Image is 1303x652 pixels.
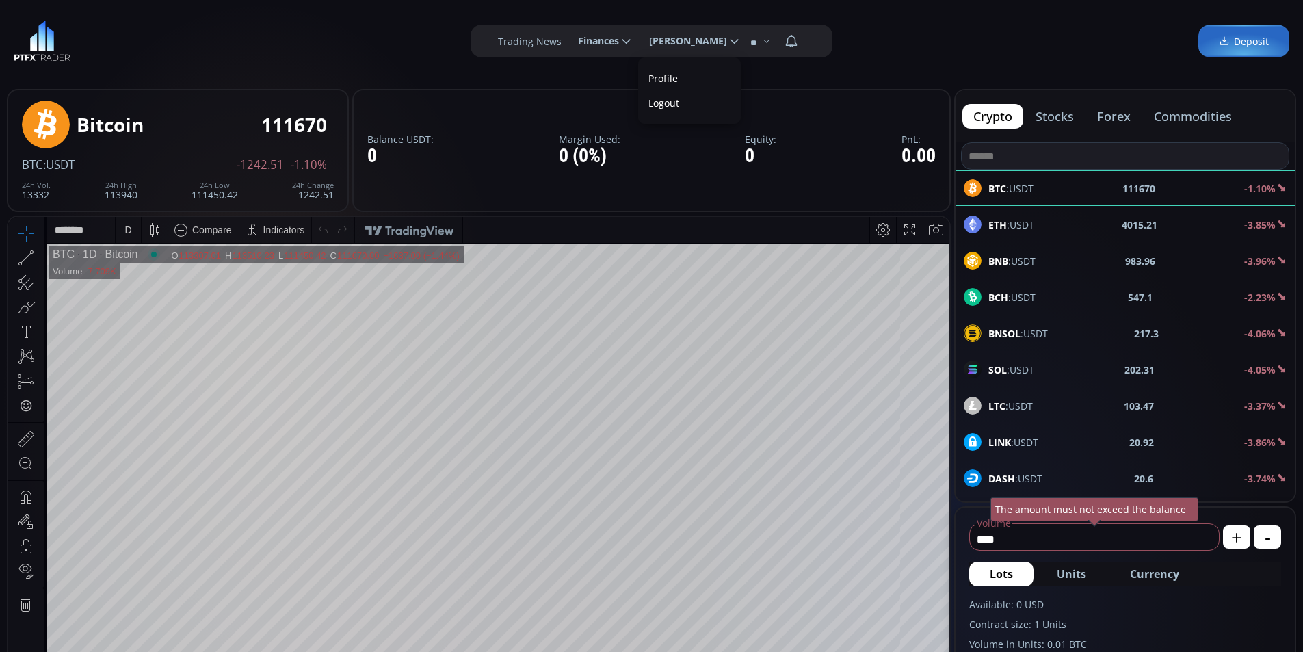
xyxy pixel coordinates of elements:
[988,400,1005,413] b: LTC
[291,159,327,171] span: -1.10%
[1244,472,1276,485] b: -3.74%
[969,617,1281,631] label: Contract size: 1 Units
[640,27,727,55] span: [PERSON_NAME]
[111,600,124,611] div: 1m
[31,560,38,579] div: Hide Drawings Toolbar
[559,134,620,144] label: Margin Used:
[261,114,327,135] div: 111670
[1128,290,1153,304] b: 547.1
[1122,218,1157,232] b: 4015.21
[988,399,1033,413] span: :USDT
[1244,327,1276,340] b: -4.06%
[79,49,107,60] div: 7.709K
[22,181,51,190] div: 24h Vol.
[1244,291,1276,304] b: -2.23%
[270,34,276,44] div: L
[1244,400,1276,413] b: -3.37%
[988,327,1021,340] b: BNSOL
[780,592,856,618] button: 10:58:19 (UTC)
[642,92,737,114] label: Logout
[988,255,1008,268] b: BNB
[66,31,88,44] div: 1D
[988,218,1007,231] b: ETH
[988,290,1036,304] span: :USDT
[237,159,284,171] span: -1242.51
[192,181,238,190] div: 24h Low
[1134,326,1159,341] b: 217.3
[1124,399,1154,413] b: 103.47
[990,566,1013,582] span: Lots
[962,104,1023,129] button: crypto
[1025,104,1085,129] button: stocks
[1086,104,1142,129] button: forex
[1223,525,1250,549] button: +
[745,134,776,144] label: Equity:
[1057,566,1086,582] span: Units
[988,435,1038,449] span: :USDT
[1109,562,1200,586] button: Currency
[785,600,851,611] span: 10:58:19 (UTC)
[988,363,1007,376] b: SOL
[44,49,74,60] div: Volume
[140,31,152,44] div: Market open
[292,181,334,200] div: -1242.51
[163,34,170,44] div: O
[217,34,224,44] div: H
[1198,25,1289,57] a: Deposit
[869,592,888,618] div: Toggle Percentage
[77,114,144,135] div: Bitcoin
[910,592,938,618] div: Toggle Auto Scale
[1244,218,1276,231] b: -3.85%
[1143,104,1243,129] button: commodities
[988,471,1042,486] span: :USDT
[498,34,562,49] label: Trading News
[322,34,329,44] div: C
[255,8,297,18] div: Indicators
[1130,566,1179,582] span: Currency
[105,181,137,200] div: 113940
[276,34,317,44] div: 111450.42
[49,600,60,611] div: 5y
[901,146,936,167] div: 0.00
[89,600,102,611] div: 3m
[988,436,1011,449] b: LINK
[888,592,910,618] div: Toggle Log Scale
[22,181,51,200] div: 13332
[988,472,1015,485] b: DASH
[915,600,934,611] div: auto
[1036,562,1107,586] button: Units
[1244,363,1276,376] b: -4.05%
[329,34,371,44] div: 111670.00
[1244,436,1276,449] b: -3.86%
[969,597,1281,612] label: Available: 0 USD
[1244,255,1276,268] b: -3.96%
[988,326,1048,341] span: :USDT
[43,157,75,172] span: :USDT
[375,34,451,44] div: −1637.00 (−1.44%)
[88,31,129,44] div: Bitcoin
[171,34,213,44] div: 113307.01
[901,134,936,144] label: PnL:
[988,218,1034,232] span: :USDT
[1219,34,1269,49] span: Deposit
[135,600,146,611] div: 5d
[559,146,620,167] div: 0 (0%)
[12,183,23,196] div: 
[44,31,66,44] div: BTC
[224,34,265,44] div: 113510.23
[990,497,1198,521] div: The amount must not exceed the balance
[69,600,79,611] div: 1y
[367,134,434,144] label: Balance USDT:
[1125,254,1155,268] b: 983.96
[105,181,137,190] div: 24h High
[22,157,43,172] span: BTC
[893,600,906,611] div: log
[1254,525,1281,549] button: -
[1134,471,1153,486] b: 20.6
[745,146,776,167] div: 0
[988,254,1036,268] span: :USDT
[184,8,224,18] div: Compare
[14,21,70,62] img: LOGO
[192,181,238,200] div: 111450.42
